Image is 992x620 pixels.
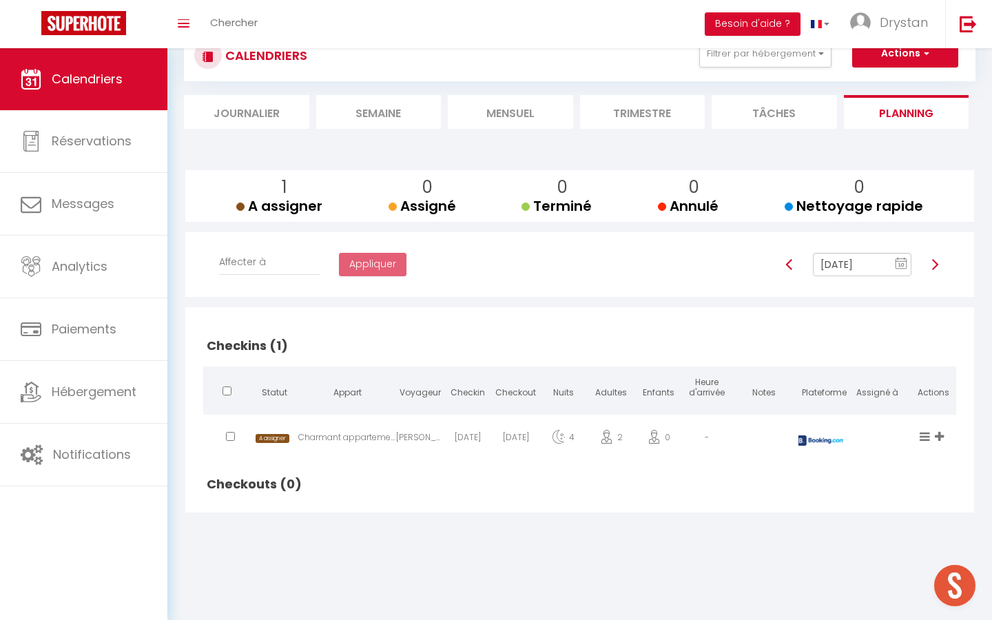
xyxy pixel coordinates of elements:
th: Checkout [492,366,539,411]
span: Nettoyage rapide [785,196,923,216]
div: 0 [635,418,683,463]
div: Ouvrir le chat [934,565,975,606]
h2: Checkouts (0) [203,463,956,506]
th: Heure d'arrivée [683,366,730,411]
img: booking2.png [796,435,845,446]
div: [PERSON_NAME] [396,418,444,463]
th: Nuits [539,366,587,411]
h3: CALENDRIERS [222,40,307,71]
img: Super Booking [41,11,126,35]
input: Select Date [813,253,911,276]
th: Enfants [635,366,683,411]
li: Journalier [184,95,309,129]
span: A assigner [256,434,289,443]
li: Semaine [316,95,442,129]
th: Assigné à [843,366,911,411]
span: Assigné [389,196,456,216]
h2: Checkins (1) [203,324,956,367]
button: Appliquer [339,253,406,276]
li: Mensuel [448,95,573,129]
span: Chercher [210,15,258,30]
li: Planning [844,95,969,129]
p: 0 [669,177,719,198]
p: 0 [796,177,923,198]
img: ... [850,12,871,33]
li: Trimestre [580,95,705,129]
span: Calendriers [52,70,123,87]
button: Filtrer par hébergement [699,40,831,68]
img: arrow-left3.svg [784,259,795,270]
span: Analytics [52,258,107,275]
span: Terminé [521,196,592,216]
p: 0 [400,177,456,198]
div: 4 [539,418,587,463]
span: Statut [262,386,287,398]
text: 10 [898,262,905,268]
button: Actions [852,40,958,68]
span: Paiements [52,320,116,338]
li: Tâches [712,95,837,129]
th: Adultes [587,366,634,411]
span: Appart [333,386,362,398]
span: Messages [52,195,114,212]
div: [DATE] [444,418,492,463]
button: Besoin d'aide ? [705,12,800,36]
p: 0 [533,177,592,198]
span: Réservations [52,132,132,149]
p: 1 [247,177,322,198]
span: Annulé [658,196,719,216]
th: Actions [911,366,957,411]
div: [DATE] [492,418,539,463]
th: Checkin [444,366,492,411]
span: A assigner [236,196,322,216]
div: - [683,418,730,463]
span: Hébergement [52,383,136,400]
span: Drystan [880,14,928,31]
th: Plateforme [798,366,844,411]
img: logout [960,15,977,32]
img: arrow-right3.svg [929,259,940,270]
div: 2 [587,418,634,463]
th: Notes [730,366,798,411]
span: Notifications [53,446,131,463]
th: Voyageur [396,366,444,411]
div: Charmant appartement de 38m² -[GEOGRAPHIC_DATA] [298,418,396,463]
